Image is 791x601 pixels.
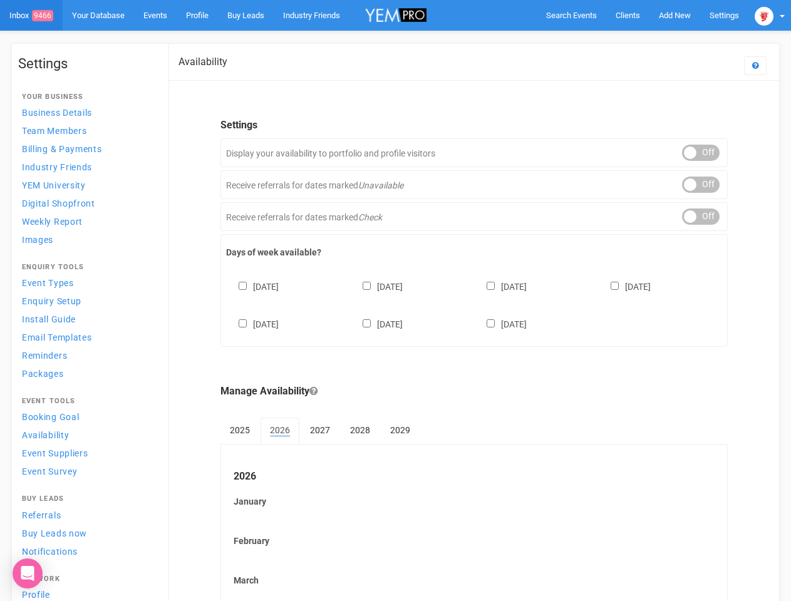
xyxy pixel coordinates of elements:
[487,282,495,290] input: [DATE]
[22,217,83,227] span: Weekly Report
[22,198,95,208] span: Digital Shopfront
[22,108,92,118] span: Business Details
[234,470,715,484] legend: 2026
[18,311,156,327] a: Install Guide
[363,282,371,290] input: [DATE]
[234,574,715,587] label: March
[301,418,339,443] a: 2027
[598,279,651,293] label: [DATE]
[18,365,156,382] a: Packages
[220,138,728,167] div: Display your availability to portfolio and profile visitors
[18,177,156,193] a: YEM University
[18,104,156,121] a: Business Details
[659,11,691,20] span: Add New
[611,282,619,290] input: [DATE]
[234,535,715,547] label: February
[226,279,279,293] label: [DATE]
[350,279,403,293] label: [DATE]
[22,180,86,190] span: YEM University
[22,278,74,288] span: Event Types
[18,292,156,309] a: Enquiry Setup
[22,466,77,476] span: Event Survey
[220,202,728,231] div: Receive referrals for dates marked
[18,543,156,560] a: Notifications
[22,296,81,306] span: Enquiry Setup
[18,122,156,139] a: Team Members
[18,347,156,364] a: Reminders
[18,463,156,480] a: Event Survey
[350,317,403,331] label: [DATE]
[22,235,53,245] span: Images
[755,7,773,26] img: open-uri20250107-2-1pbi2ie
[381,418,420,443] a: 2029
[474,279,527,293] label: [DATE]
[220,170,728,199] div: Receive referrals for dates marked
[22,351,67,361] span: Reminders
[18,506,156,523] a: Referrals
[22,575,152,583] h4: Network
[226,317,279,331] label: [DATE]
[18,329,156,346] a: Email Templates
[261,418,299,444] a: 2026
[358,212,382,222] em: Check
[220,418,259,443] a: 2025
[22,495,152,503] h4: Buy Leads
[363,319,371,327] input: [DATE]
[18,444,156,461] a: Event Suppliers
[22,430,69,440] span: Availability
[226,246,722,259] label: Days of week available?
[18,213,156,230] a: Weekly Report
[18,140,156,157] a: Billing & Payments
[18,158,156,175] a: Industry Friends
[234,495,715,508] label: January
[18,56,156,71] h1: Settings
[18,195,156,212] a: Digital Shopfront
[487,319,495,327] input: [DATE]
[474,317,527,331] label: [DATE]
[18,274,156,291] a: Event Types
[22,369,64,379] span: Packages
[18,231,156,248] a: Images
[22,398,152,405] h4: Event Tools
[358,180,403,190] em: Unavailable
[239,319,247,327] input: [DATE]
[616,11,640,20] span: Clients
[18,408,156,425] a: Booking Goal
[18,525,156,542] a: Buy Leads now
[220,118,728,133] legend: Settings
[22,332,92,342] span: Email Templates
[239,282,247,290] input: [DATE]
[22,314,76,324] span: Install Guide
[546,11,597,20] span: Search Events
[220,384,728,399] legend: Manage Availability
[341,418,380,443] a: 2028
[22,264,152,271] h4: Enquiry Tools
[22,93,152,101] h4: Your Business
[13,558,43,588] div: Open Intercom Messenger
[22,448,88,458] span: Event Suppliers
[22,144,102,154] span: Billing & Payments
[178,56,227,68] h2: Availability
[22,126,86,136] span: Team Members
[32,10,53,21] span: 9466
[22,547,78,557] span: Notifications
[18,426,156,443] a: Availability
[22,412,79,422] span: Booking Goal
